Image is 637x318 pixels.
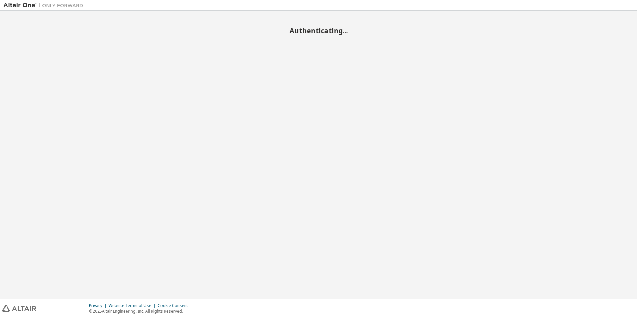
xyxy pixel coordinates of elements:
div: Privacy [89,303,109,308]
div: Website Terms of Use [109,303,158,308]
p: © 2025 Altair Engineering, Inc. All Rights Reserved. [89,308,192,314]
img: altair_logo.svg [2,305,36,312]
div: Cookie Consent [158,303,192,308]
h2: Authenticating... [3,26,634,35]
img: Altair One [3,2,87,9]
